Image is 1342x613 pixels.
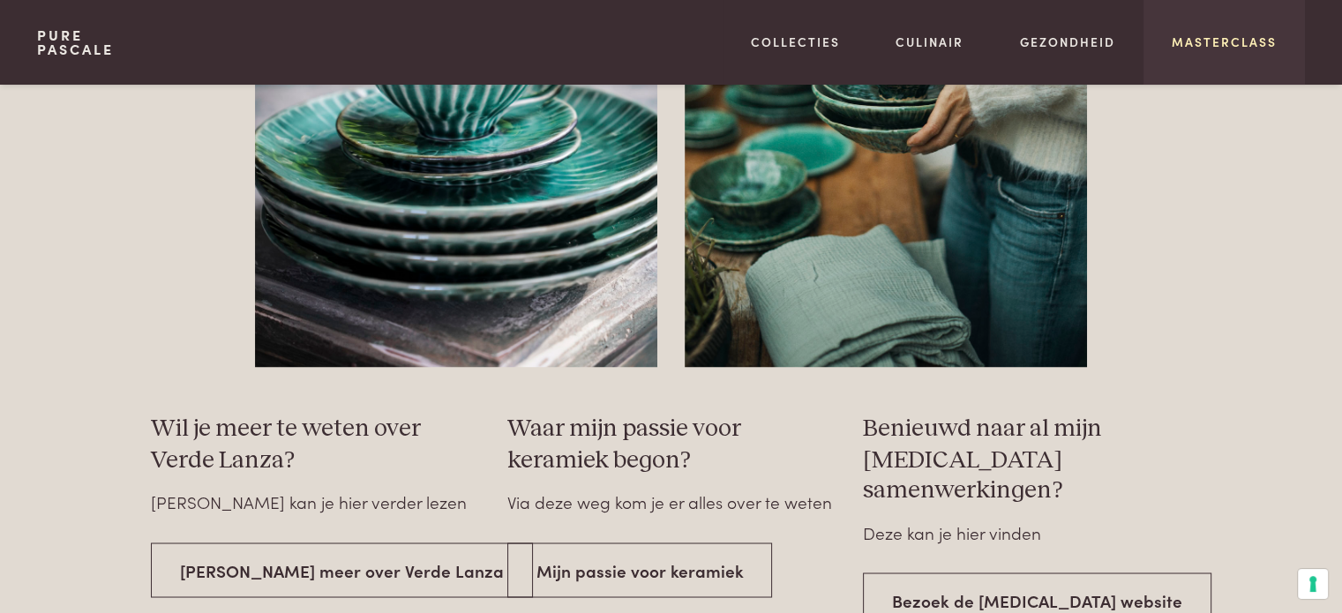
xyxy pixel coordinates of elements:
[1298,569,1328,599] button: Uw voorkeuren voor toestemming voor trackingtechnologieën
[507,542,773,598] a: Mijn passie voor keramiek
[863,414,1191,505] h3: Benieuwd naar al mijn [MEDICAL_DATA] samenwerkingen?
[151,542,533,598] a: [PERSON_NAME] meer over Verde Lanza
[896,33,963,51] a: Culinair
[1020,33,1115,51] a: Gezondheid
[751,33,840,51] a: Collecties
[151,489,467,514] div: [PERSON_NAME] kan je hier verder lezen
[151,414,479,475] h3: Wil je meer te weten over Verde Lanza?
[37,28,114,56] a: PurePascale
[1172,33,1277,51] a: Masterclass
[863,520,1041,545] div: Deze kan je hier vinden
[507,489,832,514] div: Via deze weg kom je er alles over te weten
[507,414,836,475] h3: Waar mijn passie voor keramiek begon?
